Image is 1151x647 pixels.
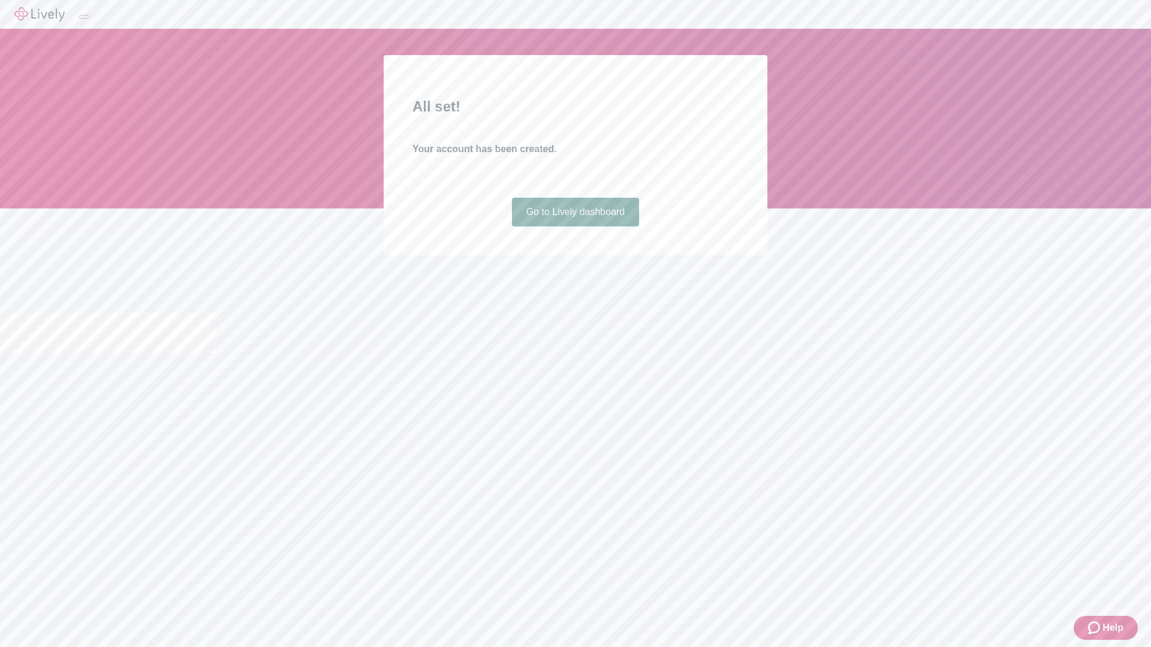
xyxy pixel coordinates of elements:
[1074,616,1138,640] button: Zendesk support iconHelp
[412,142,739,156] h4: Your account has been created.
[512,198,640,226] a: Go to Lively dashboard
[79,15,89,19] button: Log out
[412,96,739,117] h2: All set!
[1088,621,1102,635] svg: Zendesk support icon
[1102,621,1123,635] span: Help
[14,7,65,22] img: Lively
